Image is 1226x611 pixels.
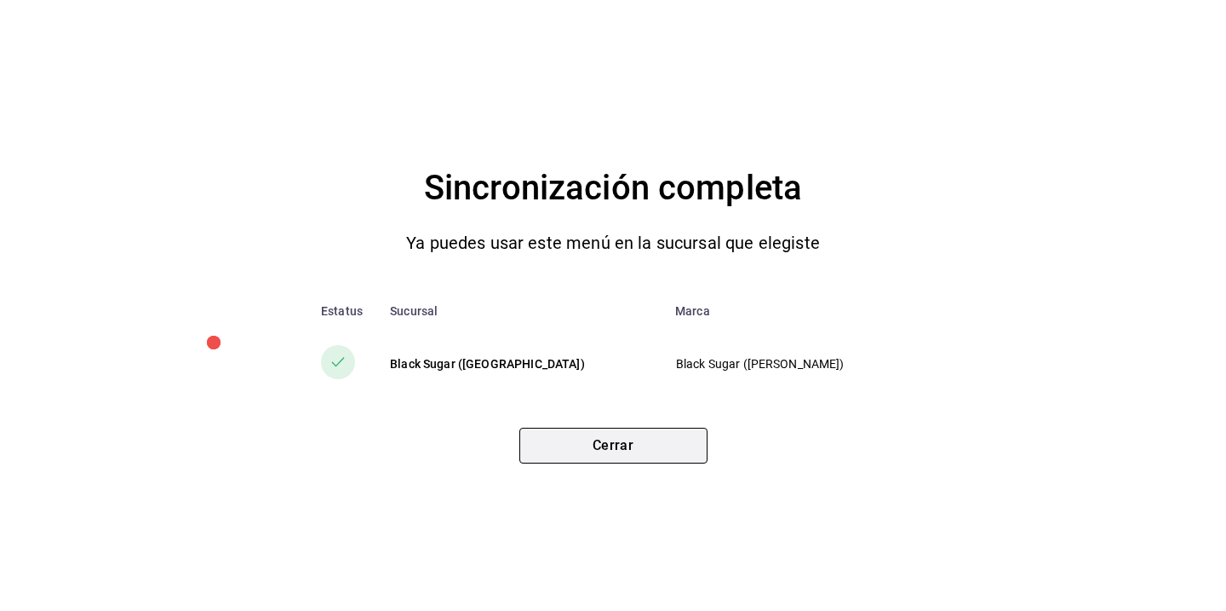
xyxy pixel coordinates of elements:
[406,229,820,257] p: Ya puedes usar este menú en la sucursal que elegiste
[390,355,648,372] div: Black Sugar ([GEOGRAPHIC_DATA])
[676,355,904,373] p: Black Sugar ([PERSON_NAME])
[294,291,376,331] th: Estatus
[662,291,932,331] th: Marca
[424,161,802,216] h4: Sincronización completa
[376,291,662,331] th: Sucursal
[519,428,708,464] button: Cerrar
